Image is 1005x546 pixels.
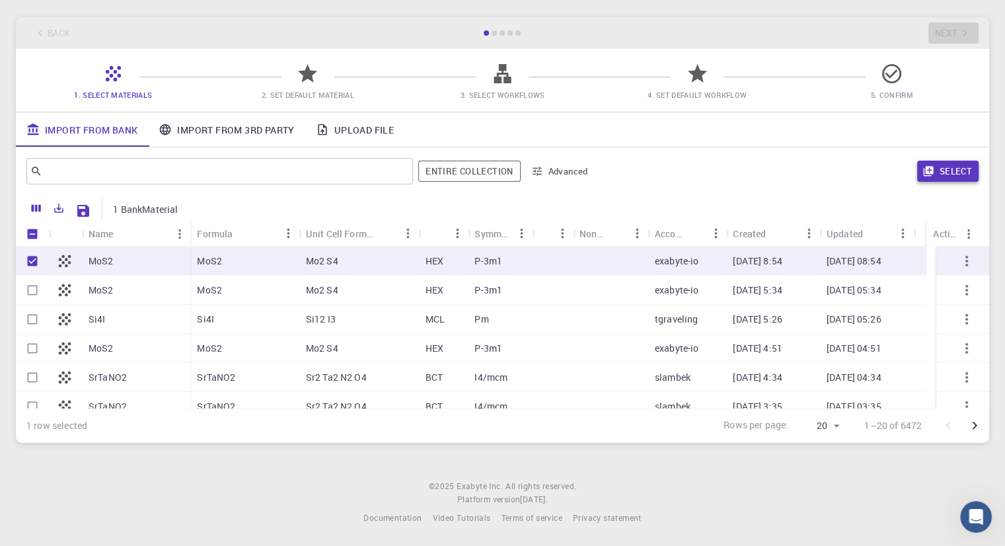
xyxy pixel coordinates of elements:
div: Formula [197,221,233,247]
button: Columns [25,198,48,219]
p: slambek [655,371,690,384]
p: Mo2 S4 [306,284,338,297]
p: SrTaNO2 [197,371,235,384]
p: tgraveling [655,313,698,326]
p: MoS2 [89,342,114,355]
button: Sort [426,223,447,244]
a: Documentation [363,512,422,525]
button: Menu [705,223,726,244]
button: Advanced [526,161,595,182]
div: Name [82,221,190,247]
a: Video Tutorials [432,512,490,525]
p: P-3m1 [474,342,502,355]
p: exabyte-io [655,254,699,268]
div: Non-periodic [573,221,648,247]
p: 1–20 of 6472 [864,419,922,432]
div: Created [733,221,766,247]
button: Sort [684,223,705,244]
div: Unit Cell Formula [306,221,377,247]
p: Si4I [89,313,106,326]
p: HEX [426,254,443,268]
button: Menu [892,223,913,244]
span: Video Tutorials [432,512,490,523]
button: Menu [627,223,648,244]
p: MoS2 [197,254,222,268]
div: Formula [190,221,299,247]
p: BCT [426,371,443,384]
div: Updated [820,221,914,247]
p: BCT [426,400,443,413]
p: HEX [426,284,443,297]
p: P-3m1 [474,254,502,268]
p: 1 BankMaterial [113,203,178,216]
p: I4/mcm [474,400,507,413]
a: [DATE]. [520,493,548,506]
button: Menu [511,223,532,244]
button: Menu [447,223,468,244]
div: Unit Cell Formula [299,221,419,247]
p: exabyte-io [655,342,699,355]
p: [DATE] 8:54 [733,254,782,268]
button: Sort [863,223,884,244]
button: Sort [233,223,254,244]
button: Export [48,198,70,219]
p: MoS2 [89,254,114,268]
p: [DATE] 05:34 [827,284,881,297]
p: HEX [426,342,443,355]
span: Support [26,9,74,21]
button: Sort [114,223,135,245]
span: 2. Set Default Material [262,90,354,100]
a: Import From 3rd Party [148,112,305,147]
p: MCL [426,313,445,326]
p: [DATE] 08:54 [827,254,881,268]
p: [DATE] 05:26 [827,313,881,326]
div: Tags [532,221,573,247]
button: Menu [169,223,190,245]
p: SrTaNO2 [89,371,127,384]
p: Sr2 Ta2 N2 O4 [306,371,367,384]
div: Icon [49,221,82,247]
p: [DATE] 4:51 [733,342,782,355]
div: 20 [794,416,843,436]
div: Created [726,221,820,247]
a: Privacy statement [573,512,642,525]
p: exabyte-io [655,284,699,297]
p: [DATE] 3:35 [733,400,782,413]
span: 1. Select Materials [74,90,152,100]
a: Upload File [305,112,404,147]
button: Sort [377,223,398,244]
button: Menu [398,223,419,244]
p: Sr2 Ta2 N2 O4 [306,400,367,413]
button: Go to next page [961,412,988,439]
button: Select [917,161,979,182]
p: Mo2 S4 [306,254,338,268]
p: Si4I [197,313,214,326]
div: Name [89,221,114,247]
button: Menu [799,223,820,244]
p: MoS2 [89,284,114,297]
a: Terms of service [501,512,562,525]
p: Pm [474,313,488,326]
div: Lattice [419,221,468,247]
p: P-3m1 [474,284,502,297]
span: Documentation [363,512,422,523]
button: Sort [606,223,627,244]
iframe: Intercom live chat [960,501,992,533]
button: Menu [958,223,979,245]
p: [DATE] 04:34 [827,371,881,384]
p: [DATE] 5:26 [733,313,782,326]
p: [DATE] 5:34 [733,284,782,297]
span: Exabyte Inc. [457,481,503,491]
div: Actions [926,221,979,247]
button: Entire collection [418,161,520,182]
span: Privacy statement [573,512,642,523]
span: 3. Select Workflows [460,90,544,100]
span: [DATE] . [520,494,548,504]
button: Save Explorer Settings [70,198,96,224]
a: Exabyte Inc. [457,480,503,493]
span: Terms of service [501,512,562,523]
button: Sort [539,223,560,244]
p: MoS2 [197,342,222,355]
p: SrTaNO2 [197,400,235,413]
span: 4. Set Default Workflow [648,90,747,100]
